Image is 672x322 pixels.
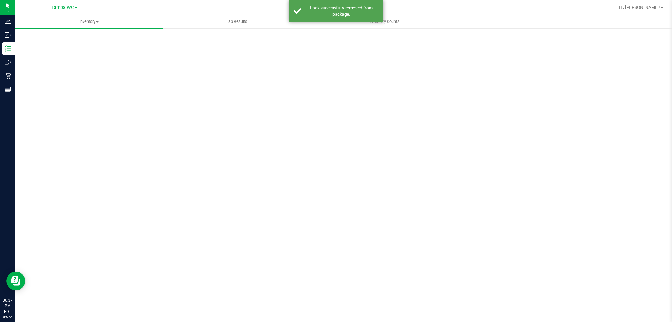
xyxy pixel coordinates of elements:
span: Hi, [PERSON_NAME]! [619,5,660,10]
inline-svg: Analytics [5,18,11,25]
a: Inventory [15,15,163,28]
p: 06:27 PM EDT [3,297,12,314]
span: Tampa WC [52,5,74,10]
span: Lab Results [218,19,256,25]
iframe: Resource center [6,272,25,290]
span: Inventory [15,19,163,25]
inline-svg: Reports [5,86,11,92]
p: 09/22 [3,314,12,319]
a: Lab Results [163,15,311,28]
span: Inventory Counts [361,19,408,25]
a: Inventory Counts [311,15,458,28]
inline-svg: Inbound [5,32,11,38]
inline-svg: Inventory [5,45,11,52]
div: Lock successfully removed from package. [305,5,379,17]
inline-svg: Retail [5,73,11,79]
inline-svg: Outbound [5,59,11,65]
